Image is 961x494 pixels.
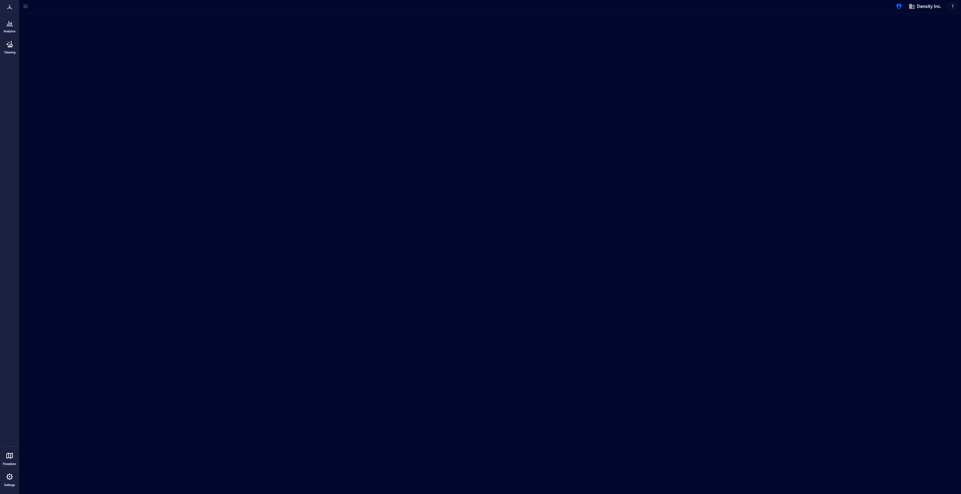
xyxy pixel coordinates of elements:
p: Settings [4,483,15,487]
a: Analytics [2,15,18,35]
a: Settings [2,469,17,489]
a: Floorplans [1,448,18,468]
p: Analytics [4,29,16,33]
p: Floorplans [3,462,16,466]
span: Density Inc. [917,3,941,10]
p: Cleaning [4,50,15,54]
button: Density Inc. [907,1,943,12]
a: Cleaning [2,36,18,56]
